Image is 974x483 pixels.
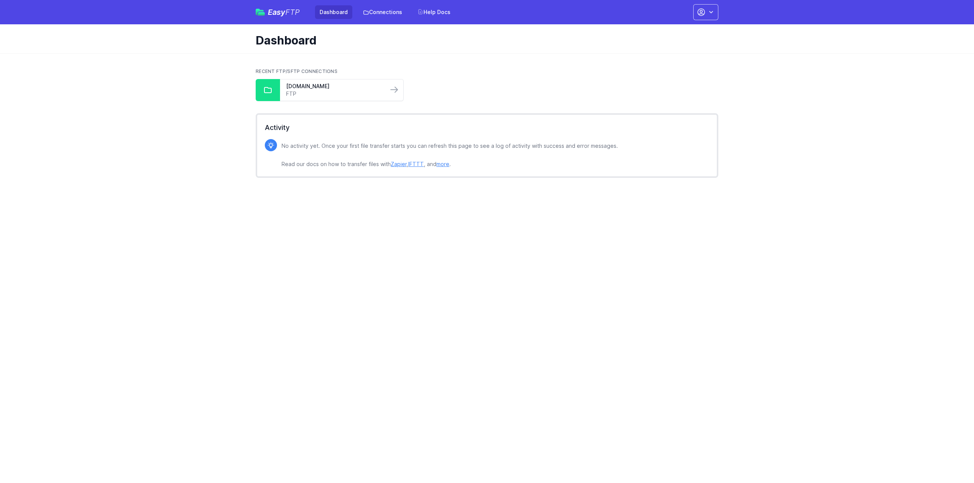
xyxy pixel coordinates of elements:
span: Easy [268,8,300,16]
h2: Activity [265,122,709,133]
span: FTP [285,8,300,17]
p: No activity yet. Once your first file transfer starts you can refresh this page to see a log of a... [282,141,618,169]
a: Zapier [391,161,407,167]
a: FTP [286,90,382,98]
a: more [436,161,449,167]
a: Dashboard [315,5,352,19]
h1: Dashboard [256,33,712,47]
a: [DOMAIN_NAME] [286,82,382,90]
h2: Recent FTP/SFTP Connections [256,68,718,74]
img: easyftp_logo.png [256,9,265,16]
a: Help Docs [413,5,455,19]
a: Connections [358,5,407,19]
a: IFTTT [408,161,424,167]
a: EasyFTP [256,8,300,16]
